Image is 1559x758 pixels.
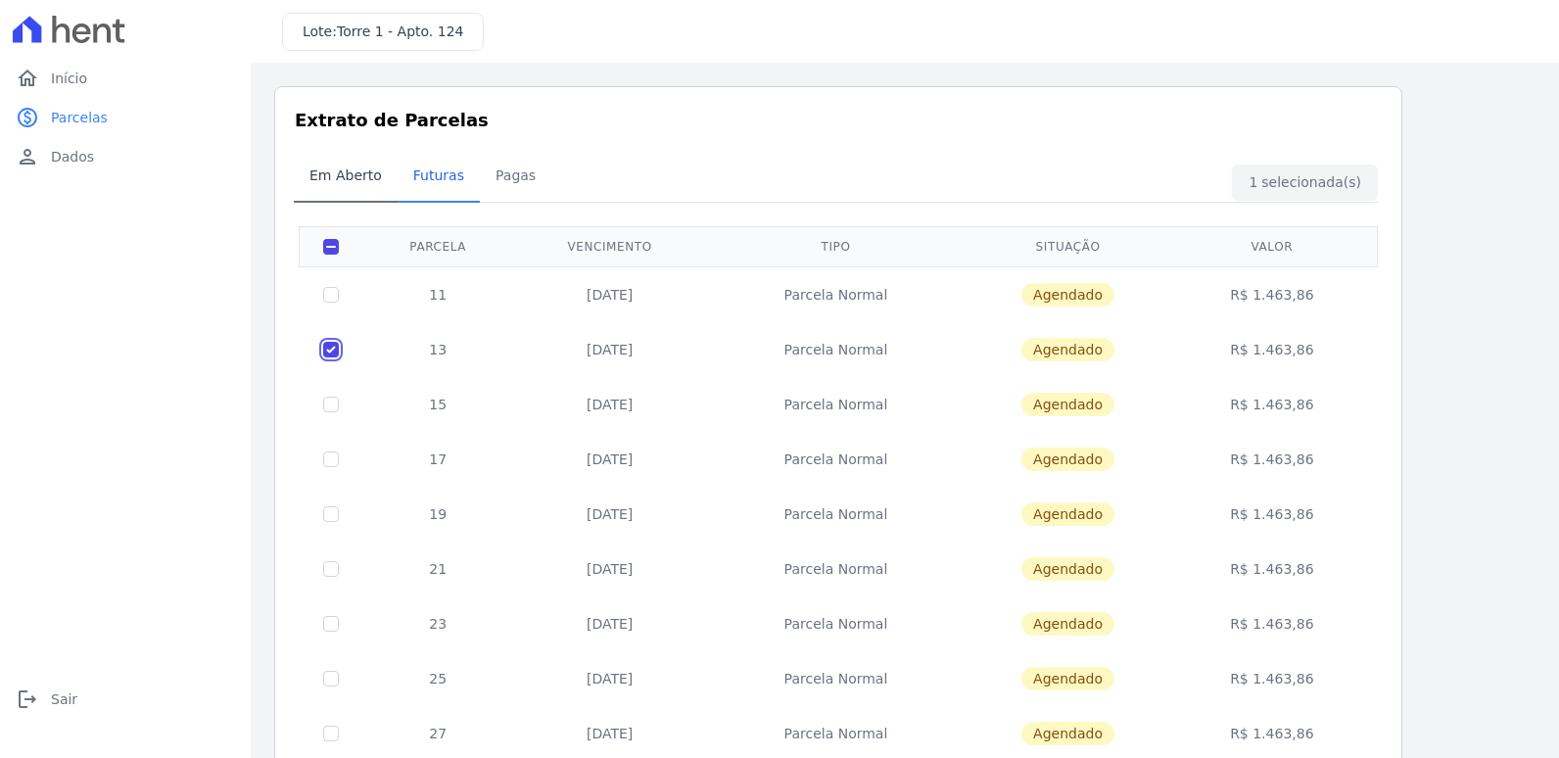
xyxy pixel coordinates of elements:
[303,22,463,42] h3: Lote:
[362,322,513,377] td: 13
[16,67,39,90] i: home
[362,542,513,596] td: 21
[480,152,551,203] a: Pagas
[1170,487,1374,542] td: R$ 1.463,86
[1021,338,1114,361] span: Agendado
[1021,502,1114,526] span: Agendado
[1170,432,1374,487] td: R$ 1.463,86
[513,651,705,706] td: [DATE]
[362,377,513,432] td: 15
[8,137,243,176] a: personDados
[398,152,480,203] a: Futuras
[8,98,243,137] a: paidParcelas
[706,377,966,432] td: Parcela Normal
[295,107,1382,133] h3: Extrato de Parcelas
[966,226,1170,266] th: Situação
[706,487,966,542] td: Parcela Normal
[362,226,513,266] th: Parcela
[402,156,476,195] span: Futuras
[1170,322,1374,377] td: R$ 1.463,86
[362,266,513,322] td: 11
[362,432,513,487] td: 17
[51,108,108,127] span: Parcelas
[51,147,94,166] span: Dados
[362,596,513,651] td: 23
[1170,542,1374,596] td: R$ 1.463,86
[706,651,966,706] td: Parcela Normal
[513,432,705,487] td: [DATE]
[1170,266,1374,322] td: R$ 1.463,86
[706,226,966,266] th: Tipo
[1170,651,1374,706] td: R$ 1.463,86
[513,322,705,377] td: [DATE]
[1021,667,1114,690] span: Agendado
[1021,283,1114,307] span: Agendado
[513,377,705,432] td: [DATE]
[1170,226,1374,266] th: Valor
[1021,557,1114,581] span: Agendado
[362,651,513,706] td: 25
[1021,612,1114,636] span: Agendado
[706,596,966,651] td: Parcela Normal
[513,487,705,542] td: [DATE]
[1021,448,1114,471] span: Agendado
[513,226,705,266] th: Vencimento
[16,687,39,711] i: logout
[706,542,966,596] td: Parcela Normal
[1170,596,1374,651] td: R$ 1.463,86
[513,266,705,322] td: [DATE]
[362,487,513,542] td: 19
[706,432,966,487] td: Parcela Normal
[706,322,966,377] td: Parcela Normal
[513,596,705,651] td: [DATE]
[294,152,398,203] a: Em Aberto
[1021,722,1114,745] span: Agendado
[298,156,394,195] span: Em Aberto
[8,680,243,719] a: logoutSair
[1021,393,1114,416] span: Agendado
[513,542,705,596] td: [DATE]
[51,69,87,88] span: Início
[1170,377,1374,432] td: R$ 1.463,86
[706,266,966,322] td: Parcela Normal
[8,59,243,98] a: homeInício
[484,156,547,195] span: Pagas
[16,106,39,129] i: paid
[16,145,39,168] i: person
[337,24,464,39] span: Torre 1 - Apto. 124
[51,689,77,709] span: Sair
